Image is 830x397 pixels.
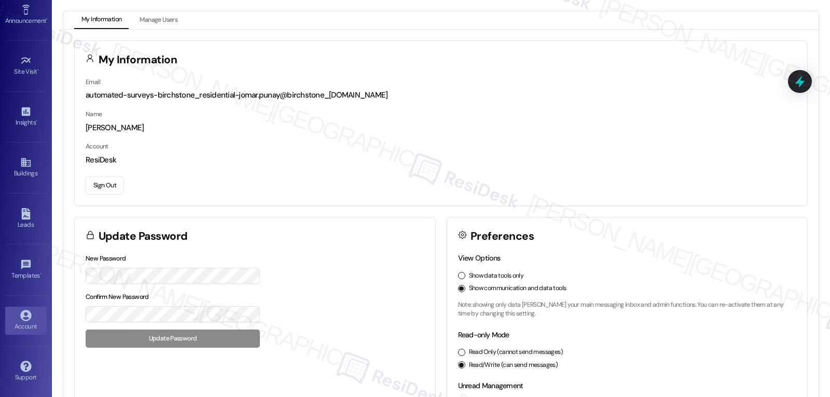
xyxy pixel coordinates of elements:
span: • [40,270,41,278]
div: automated-surveys-birchstone_residential-jomar.punay@birchstone_[DOMAIN_NAME] [86,90,796,101]
label: Unread Management [458,381,523,390]
span: • [46,16,48,23]
a: Buildings [5,154,47,182]
label: Show data tools only [469,271,524,281]
a: Templates • [5,256,47,284]
p: Note: showing only data [PERSON_NAME] your main messaging inbox and admin functions. You can re-a... [458,300,797,319]
a: Insights • [5,103,47,131]
label: View Options [458,253,501,263]
button: My Information [74,11,129,29]
label: Name [86,110,102,118]
label: Show communication and data tools [469,284,566,293]
h3: Preferences [471,231,534,242]
a: Leads [5,205,47,233]
label: New Password [86,254,126,263]
h3: My Information [99,54,177,65]
label: Confirm New Password [86,293,149,301]
label: Read/Write (can send messages) [469,361,558,370]
label: Email [86,78,100,86]
div: ResiDesk [86,155,796,166]
div: [PERSON_NAME] [86,122,796,133]
button: Sign Out [86,176,124,195]
a: Site Visit • [5,52,47,80]
h3: Update Password [99,231,188,242]
label: Account [86,142,108,150]
a: Support [5,358,47,386]
button: Manage Users [132,11,185,29]
span: • [37,66,39,74]
label: Read Only (cannot send messages) [469,348,563,357]
a: Account [5,307,47,335]
span: • [36,117,37,125]
label: Read-only Mode [458,330,509,339]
